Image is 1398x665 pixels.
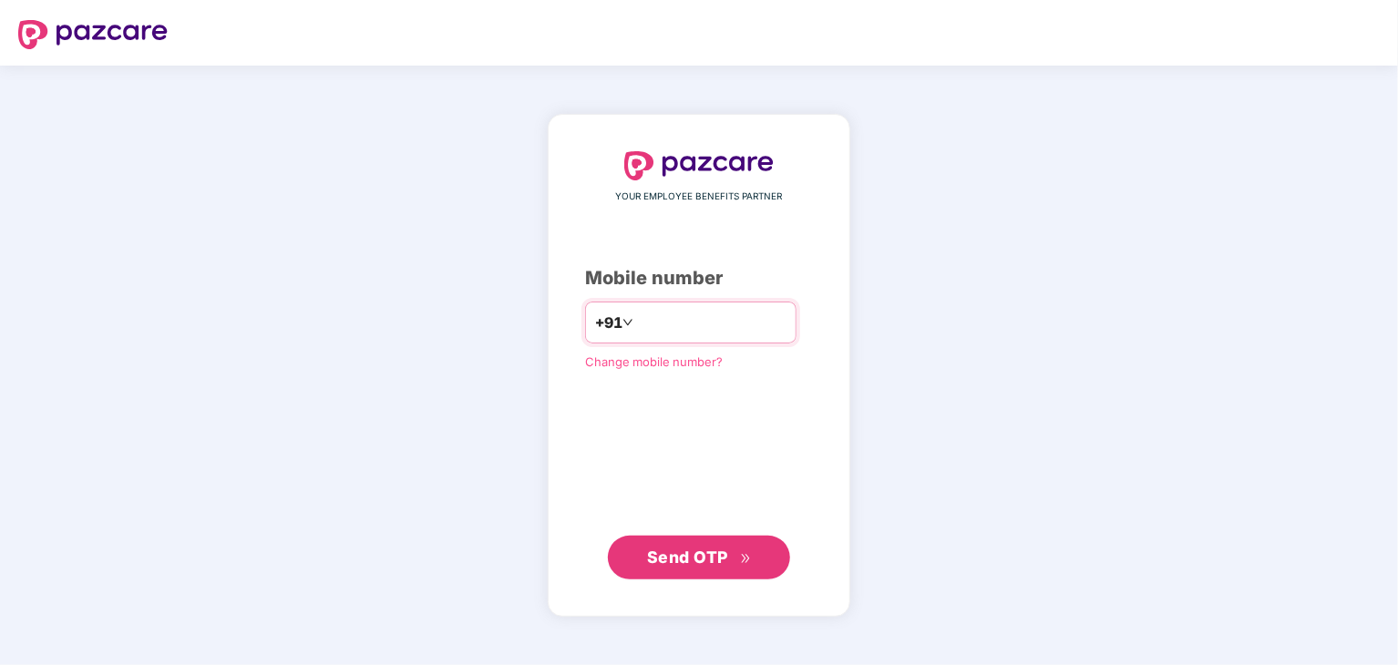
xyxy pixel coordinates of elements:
[608,536,790,579] button: Send OTPdouble-right
[18,20,168,49] img: logo
[595,312,622,334] span: +91
[585,354,723,369] a: Change mobile number?
[622,317,633,328] span: down
[585,264,813,292] div: Mobile number
[624,151,774,180] img: logo
[647,547,728,567] span: Send OTP
[616,189,783,204] span: YOUR EMPLOYEE BENEFITS PARTNER
[740,553,752,565] span: double-right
